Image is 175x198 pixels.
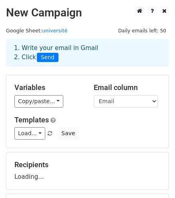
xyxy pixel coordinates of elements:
h5: Email column [94,83,161,92]
div: Loading... [14,160,161,181]
button: Save [58,127,78,140]
span: Send [37,53,58,62]
span: Daily emails left: 50 [115,26,169,35]
small: Google Sheet: [6,28,68,34]
a: Load... [14,127,45,140]
a: université [42,28,67,34]
div: 1. Write your email in Gmail 2. Click [8,44,167,62]
h5: Recipients [14,160,161,169]
h5: Variables [14,83,82,92]
a: Copy/paste... [14,95,63,108]
h2: New Campaign [6,6,169,20]
a: Daily emails left: 50 [115,28,169,34]
a: Templates [14,116,49,124]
